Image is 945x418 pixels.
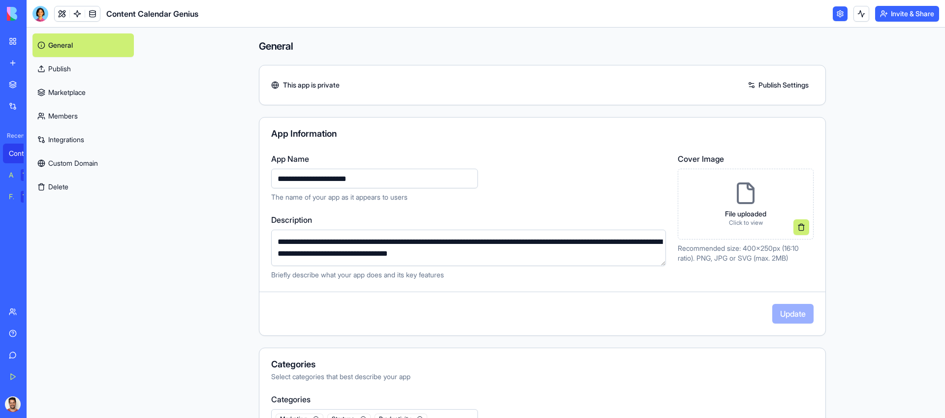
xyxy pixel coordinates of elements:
[21,191,36,203] div: TRY
[9,170,14,180] div: AI Logo Generator
[5,396,21,412] img: ACg8ocLJKp1yNqYgrAiB7ibgjYiT-aKFpkEoNfOqj2NVwCdwyW8Xjv_qYA=s96-c
[283,80,340,90] span: This app is private
[271,153,666,165] label: App Name
[271,270,666,280] p: Briefly describe what your app does and its key features
[9,192,14,202] div: Feedback Form
[3,132,24,140] span: Recent
[271,192,666,202] p: The name of your app as it appears to users
[259,39,826,53] h4: General
[3,187,42,207] a: Feedback FormTRY
[7,7,68,21] img: logo
[725,219,766,227] p: Click to view
[725,209,766,219] p: File uploaded
[32,175,134,199] button: Delete
[743,77,814,93] a: Publish Settings
[3,165,42,185] a: AI Logo GeneratorTRY
[271,360,814,369] div: Categories
[271,393,814,405] label: Categories
[271,129,814,138] div: App Information
[106,8,198,20] span: Content Calendar Genius
[32,128,134,151] a: Integrations
[875,6,939,22] button: Invite & Share
[32,104,134,128] a: Members
[9,149,36,158] div: Content Calendar Genius
[271,372,814,382] div: Select categories that best describe your app
[32,81,134,104] a: Marketplace
[3,144,42,163] a: Content Calendar Genius
[271,214,666,226] label: Description
[678,153,814,165] label: Cover Image
[32,33,134,57] a: General
[32,57,134,81] a: Publish
[32,151,134,175] a: Custom Domain
[678,243,814,263] p: Recommended size: 400x250px (16:10 ratio). PNG, JPG or SVG (max. 2MB)
[21,169,36,181] div: TRY
[678,169,814,239] div: File uploadedClick to view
